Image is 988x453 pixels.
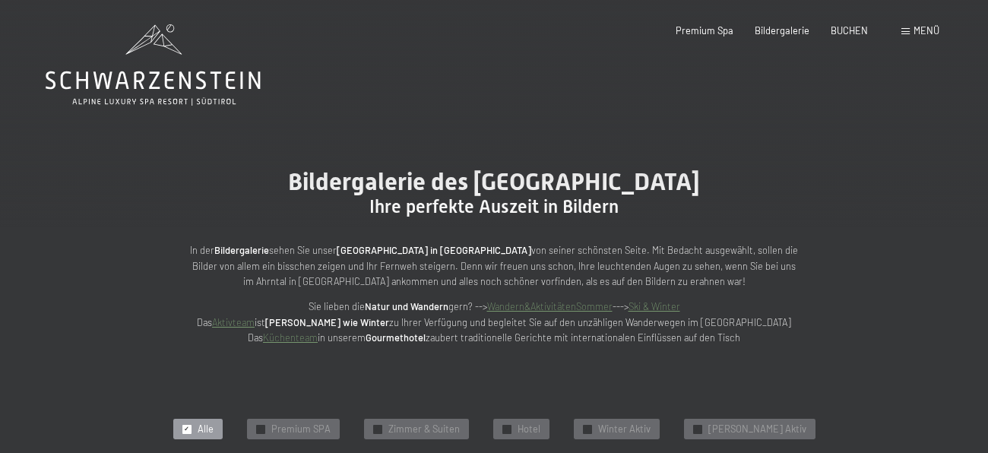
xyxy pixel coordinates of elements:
span: Ihre perfekte Auszeit in Bildern [369,196,619,217]
strong: Bildergalerie [214,244,269,256]
span: ✓ [375,425,380,433]
a: Aktivteam [212,316,255,328]
span: Premium SPA [271,423,331,436]
a: Premium Spa [676,24,733,36]
span: ✓ [184,425,189,433]
a: Bildergalerie [755,24,809,36]
span: ✓ [258,425,263,433]
p: Sie lieben die gern? --> ---> Das ist zu Ihrer Verfügung und begleitet Sie auf den unzähligen Wan... [190,299,798,345]
span: ✓ [584,425,590,433]
a: BUCHEN [831,24,868,36]
span: Bildergalerie des [GEOGRAPHIC_DATA] [288,167,700,196]
span: Winter Aktiv [598,423,651,436]
span: Menü [914,24,939,36]
a: Küchenteam [263,331,318,344]
strong: [GEOGRAPHIC_DATA] in [GEOGRAPHIC_DATA] [337,244,531,256]
p: In der sehen Sie unser von seiner schönsten Seite. Mit Bedacht ausgewählt, sollen die Bilder von ... [190,242,798,289]
strong: Natur und Wandern [365,300,448,312]
strong: [PERSON_NAME] wie Winter [265,316,389,328]
span: Hotel [518,423,540,436]
a: Wandern&AktivitätenSommer [487,300,613,312]
span: ✓ [695,425,700,433]
a: Ski & Winter [629,300,680,312]
span: ✓ [504,425,509,433]
span: Zimmer & Suiten [388,423,460,436]
strong: Gourmethotel [366,331,426,344]
span: Alle [198,423,214,436]
span: [PERSON_NAME] Aktiv [708,423,806,436]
